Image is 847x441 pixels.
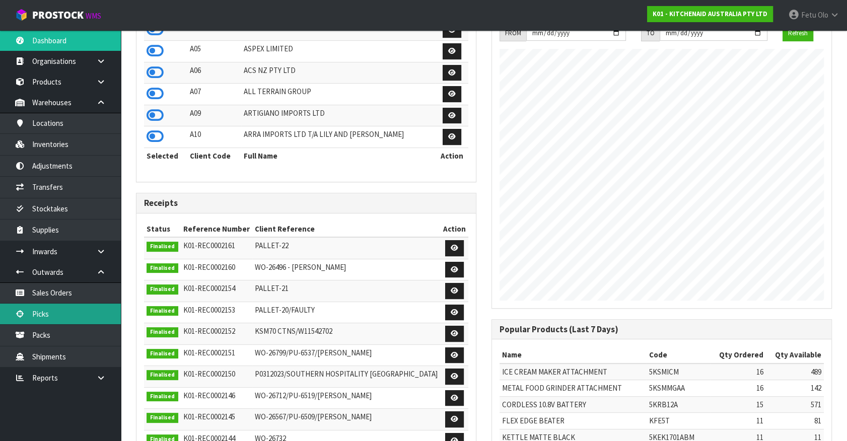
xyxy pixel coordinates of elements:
span: WO-26712/PU-6519/[PERSON_NAME] [255,391,372,400]
span: K01-REC0002145 [183,412,235,421]
td: METAL FOOD GRINDER ATTACHMENT [500,380,646,396]
td: KFE5T [646,413,710,429]
span: WO-26496 - [PERSON_NAME] [255,262,346,272]
th: Status [144,221,181,237]
td: ICE CREAM MAKER ATTACHMENT [500,363,646,380]
div: TO [641,25,660,41]
span: Finalised [147,306,178,316]
td: 15 [710,396,766,412]
span: KSM70 CTNS/W11542702 [255,326,332,336]
th: Code [646,347,710,363]
td: ALL TERRAIN GROUP [241,84,436,105]
td: CORDLESS 10.8V BATTERY [500,396,646,412]
img: cube-alt.png [15,9,28,21]
td: ACS NZ PTY LTD [241,62,436,84]
h3: Popular Products (Last 7 Days) [500,325,824,334]
span: WO-26799/PU-6537/[PERSON_NAME] [255,348,372,357]
td: 5KSMMGAA [646,380,710,396]
td: FLEX EDGE BEATER [500,413,646,429]
td: 5KSMICM [646,363,710,380]
span: Finalised [147,263,178,273]
span: PALLET-21 [255,283,289,293]
td: 5KRB12A [646,396,710,412]
span: Finalised [147,327,178,337]
span: PALLET-20/FAULTY [255,305,315,315]
th: Qty Available [766,347,824,363]
td: ARRA IMPORTS LTD T/A LILY AND [PERSON_NAME] [241,126,436,148]
td: 571 [766,396,824,412]
button: Refresh [783,25,813,41]
span: PALLET-22 [255,241,289,250]
th: Action [436,148,468,164]
span: Finalised [147,413,178,423]
th: Selected [144,148,187,164]
td: ASPEX LIMITED [241,41,436,62]
span: K01-REC0002161 [183,241,235,250]
th: Action [441,221,468,237]
span: K01-REC0002150 [183,369,235,379]
span: K01-REC0002153 [183,305,235,315]
span: P0312023/SOUTHERN HOSPITALITY [GEOGRAPHIC_DATA] [255,369,438,379]
th: Reference Number [181,221,252,237]
td: 489 [766,363,824,380]
th: Client Reference [252,221,441,237]
span: K01-REC0002160 [183,262,235,272]
td: 81 [766,413,824,429]
td: A07 [187,84,241,105]
a: K01 - KITCHENAID AUSTRALIA PTY LTD [647,6,773,22]
span: ProStock [32,9,84,22]
td: A10 [187,126,241,148]
td: A05 [187,41,241,62]
th: Name [500,347,646,363]
strong: K01 - KITCHENAID AUSTRALIA PTY LTD [653,10,767,18]
td: 16 [710,380,766,396]
th: Full Name [241,148,436,164]
span: Fetu [801,10,816,20]
span: Finalised [147,392,178,402]
td: 16 [710,363,766,380]
span: Finalised [147,242,178,252]
th: Client Code [187,148,241,164]
span: K01-REC0002151 [183,348,235,357]
h3: Receipts [144,198,468,208]
small: WMS [86,11,101,21]
span: K01-REC0002152 [183,326,235,336]
div: FROM [500,25,526,41]
span: Finalised [147,349,178,359]
td: ARTIGIANO IMPORTS LTD [241,105,436,126]
span: WO-26567/PU-6509/[PERSON_NAME] [255,412,372,421]
span: Finalised [147,370,178,380]
span: Olo [818,10,828,20]
span: K01-REC0002154 [183,283,235,293]
td: A06 [187,62,241,84]
span: K01-REC0002146 [183,391,235,400]
td: 11 [710,413,766,429]
td: 142 [766,380,824,396]
th: Qty Ordered [710,347,766,363]
td: A09 [187,105,241,126]
span: Finalised [147,284,178,295]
